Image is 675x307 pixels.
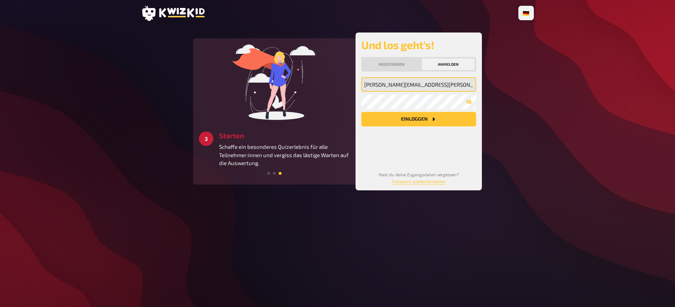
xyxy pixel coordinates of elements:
[199,131,213,146] div: 3
[520,7,532,19] li: 🇩🇪
[220,44,328,120] img: start
[361,77,476,92] input: Meine Emailadresse
[219,131,350,140] h3: Starten
[422,59,475,70] button: Anmelden
[379,172,459,184] small: Hast du deine Zugangsdaten vergessen?
[392,179,446,184] a: Passwort wiederherstellen
[361,112,476,126] button: Einloggen
[219,143,350,167] p: Schaffe ein besonderes Quizerlebnis für alle Teilnehmer:innen und vergiss das lästige Warten auf ...
[361,38,476,51] h2: Und los geht's!
[363,59,421,70] button: Registrieren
